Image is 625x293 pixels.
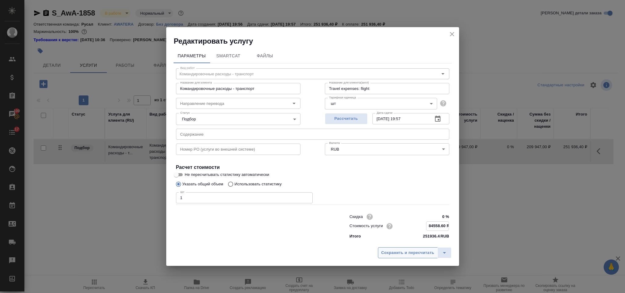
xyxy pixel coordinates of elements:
[350,233,361,239] p: Итого
[177,52,207,60] span: Параметры
[426,222,449,230] input: ✎ Введи что-нибудь
[250,52,280,60] span: Файлы
[350,223,383,229] p: Стоимость услуги
[378,247,438,258] button: Сохранить и пересчитать
[174,36,459,46] h2: Редактировать услугу
[235,181,282,187] p: Использовать статистику
[381,249,434,256] span: Сохранить и пересчитать
[350,214,363,220] p: Скидка
[290,99,298,108] button: Open
[325,143,449,155] div: RUB
[214,52,243,60] span: SmartCat
[176,164,449,171] h4: Расчет стоимости
[378,247,451,258] div: split button
[176,113,300,125] div: Подбор
[182,181,223,187] p: Указать общий объем
[423,233,440,239] p: 251936.4
[325,113,368,124] button: Рассчитать
[325,98,437,109] div: шт
[329,147,341,152] button: RUB
[180,116,198,122] button: Подбор
[329,101,338,106] button: шт
[185,172,269,178] span: Не пересчитывать статистику автоматически
[328,115,364,122] span: Рассчитать
[440,233,449,239] p: RUB
[447,30,457,39] button: close
[426,212,449,221] input: ✎ Введи что-нибудь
